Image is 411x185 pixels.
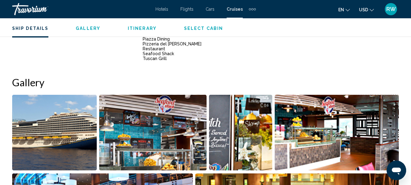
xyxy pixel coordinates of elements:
[143,46,224,51] li: Restaurant
[386,6,396,12] span: RW
[12,94,97,171] button: Open full-screen image slider
[12,76,399,88] h2: Gallery
[338,7,344,12] span: en
[128,26,157,31] button: Itinerary
[143,56,224,61] li: Tuscan Grill
[249,4,256,14] button: Extra navigation items
[155,7,168,12] a: Hotels
[12,3,149,15] a: Travorium
[359,5,374,14] button: Change currency
[206,7,214,12] a: Cars
[209,94,272,171] button: Open full-screen image slider
[143,37,224,41] li: Piazza Dining
[143,51,224,56] li: Seafood Shack
[387,161,406,180] iframe: Button to launch messaging window
[227,7,243,12] a: Cruises
[359,7,368,12] span: USD
[76,26,100,31] button: Gallery
[12,26,48,31] button: Ship Details
[99,94,207,171] button: Open full-screen image slider
[383,3,399,16] button: User Menu
[143,41,224,46] li: Pizzeria del [PERSON_NAME]
[275,94,399,171] button: Open full-screen image slider
[184,26,223,31] button: Select Cabin
[338,5,350,14] button: Change language
[180,7,193,12] a: Flights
